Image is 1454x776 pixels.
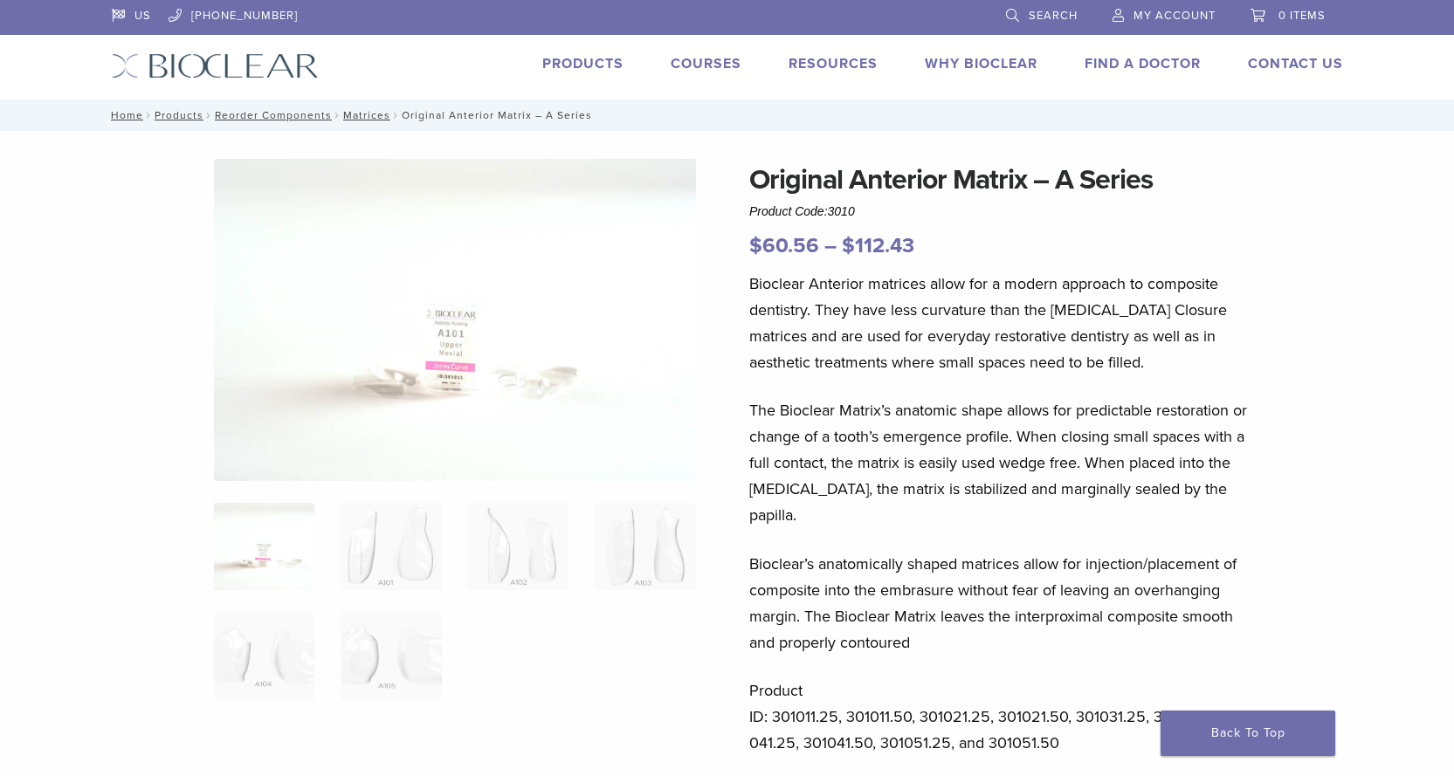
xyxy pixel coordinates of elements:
a: Products [155,109,203,121]
img: Anterior-Original-A-Series-Matrices-324x324.jpg [214,503,314,590]
nav: Original Anterior Matrix – A Series [99,100,1356,131]
span: $ [749,233,762,258]
a: Resources [789,55,878,72]
h1: Original Anterior Matrix – A Series [749,159,1263,201]
a: Find A Doctor [1085,55,1201,72]
span: – [824,233,837,258]
img: Original Anterior Matrix - A Series - Image 5 [214,613,314,700]
span: $ [842,233,855,258]
span: My Account [1134,9,1216,23]
img: Original Anterior Matrix - A Series - Image 6 [341,613,441,700]
a: Products [542,55,624,72]
span: / [203,111,215,120]
span: 0 items [1278,9,1326,23]
a: Courses [671,55,741,72]
bdi: 112.43 [842,233,914,258]
p: The Bioclear Matrix’s anatomic shape allows for predictable restoration or change of a tooth’s em... [749,397,1263,528]
a: Contact Us [1248,55,1343,72]
span: / [332,111,343,120]
span: Product Code: [749,204,855,218]
a: Why Bioclear [925,55,1037,72]
a: Home [106,109,143,121]
p: Bioclear’s anatomically shaped matrices allow for injection/placement of composite into the embra... [749,551,1263,656]
p: Product ID: 301011.25, 301011.50, 301021.25, 301021.50, 301031.25, 301031.50, 301041.25, 301041.5... [749,677,1263,756]
a: Reorder Components [215,109,332,121]
a: Back To Top [1161,711,1335,756]
img: Anterior Original A Series Matrices [214,159,696,481]
span: 3010 [828,204,855,218]
span: / [143,111,155,120]
span: Search [1029,9,1078,23]
img: Original Anterior Matrix - A Series - Image 4 [595,503,695,590]
img: Original Anterior Matrix - A Series - Image 2 [341,503,441,590]
img: Original Anterior Matrix - A Series - Image 3 [468,503,569,590]
p: Bioclear Anterior matrices allow for a modern approach to composite dentistry. They have less cur... [749,271,1263,375]
span: / [390,111,402,120]
img: Bioclear [112,53,319,79]
a: Matrices [343,109,390,121]
bdi: 60.56 [749,233,819,258]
